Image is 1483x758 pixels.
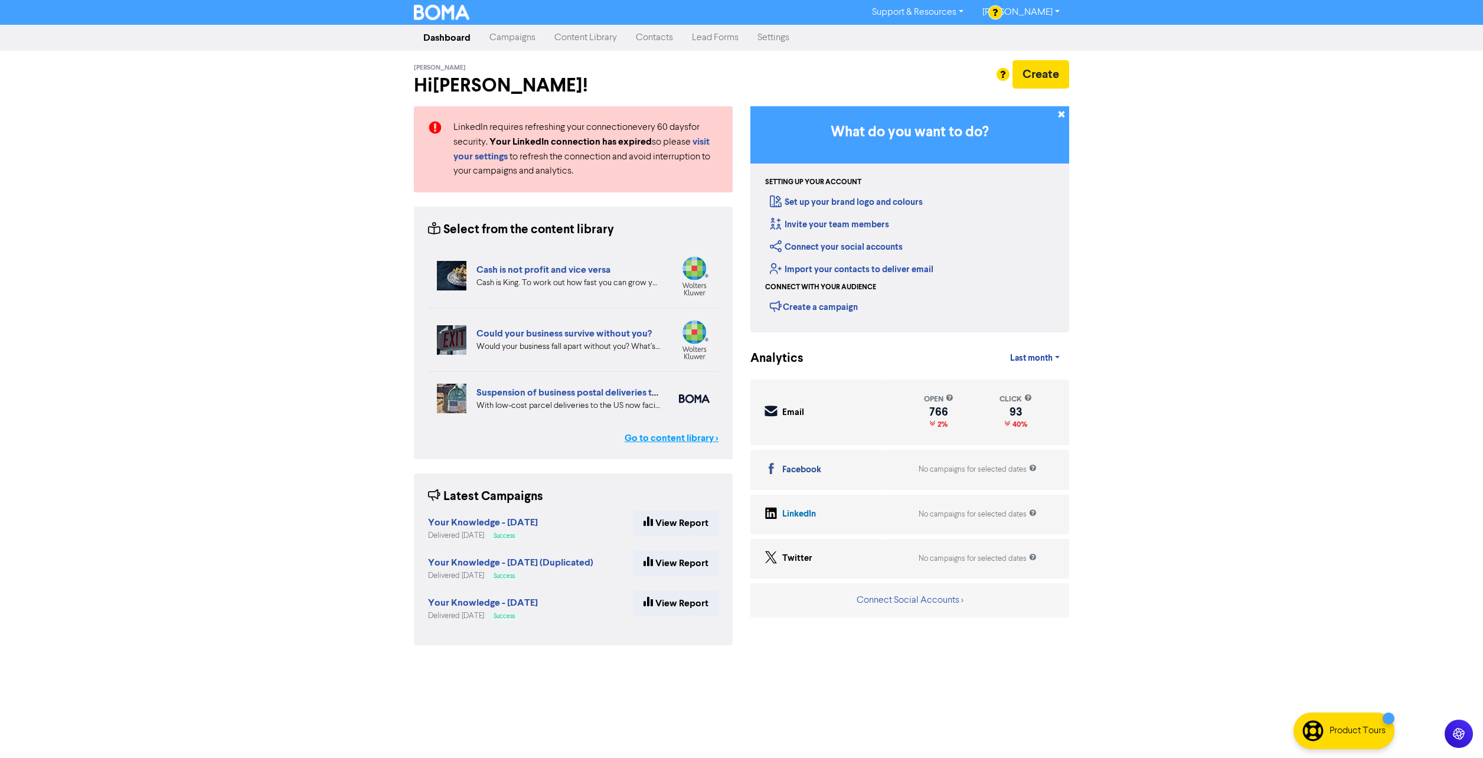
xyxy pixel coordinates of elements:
div: Cash is King. To work out how fast you can grow your business, you need to look at your projected... [476,277,661,289]
a: Dashboard [414,26,480,50]
img: wolterskluwer [679,320,710,360]
div: open [924,394,953,405]
span: Last month [1010,353,1053,364]
div: No campaigns for selected dates [919,553,1037,564]
span: 2% [935,420,948,429]
div: 93 [999,407,1032,417]
a: Suspension of business postal deliveries to the [GEOGRAPHIC_DATA]: what options do you have? [476,387,892,398]
div: Setting up your account [765,177,861,188]
a: View Report [633,511,718,535]
img: BOMA Logo [414,5,469,20]
div: Analytics [750,349,789,368]
strong: Your Knowledge - [DATE] (Duplicated) [428,557,593,568]
img: boma [679,394,710,403]
strong: Your LinkedIn connection has expired [489,136,652,148]
h2: Hi [PERSON_NAME] ! [414,74,733,97]
div: Create a campaign [770,298,858,315]
a: Settings [748,26,799,50]
a: Campaigns [480,26,545,50]
div: Delivered [DATE] [428,610,538,622]
div: Select from the content library [428,221,614,239]
div: LinkedIn [782,508,816,521]
div: Delivered [DATE] [428,570,593,581]
a: Invite your team members [770,219,889,230]
a: Connect your social accounts [770,241,903,253]
div: 766 [924,407,953,417]
h3: What do you want to do? [768,124,1051,141]
a: Last month [1001,347,1069,370]
div: Would your business fall apart without you? What’s your Plan B in case of accident, illness, or j... [476,341,661,353]
a: Support & Resources [863,3,973,22]
div: With low-cost parcel deliveries to the US now facing tariffs, many international postal services ... [476,400,661,412]
strong: Your Knowledge - [DATE] [428,597,538,609]
div: Latest Campaigns [428,488,543,506]
a: Your Knowledge - [DATE] [428,518,538,528]
div: Facebook [782,463,821,477]
a: visit your settings [453,138,710,162]
span: [PERSON_NAME] [414,64,466,72]
a: View Report [633,551,718,576]
a: Go to content library > [625,431,718,445]
span: Success [494,573,515,579]
a: [PERSON_NAME] [973,3,1069,22]
a: Set up your brand logo and colours [770,197,923,208]
a: View Report [633,591,718,616]
a: Cash is not profit and vice versa [476,264,610,276]
a: Lead Forms [682,26,748,50]
button: Create [1012,60,1069,89]
div: No campaigns for selected dates [919,464,1037,475]
div: LinkedIn requires refreshing your connection every 60 days for security. so please to refresh the... [445,120,727,178]
div: Twitter [782,552,812,566]
div: Delivered [DATE] [428,530,538,541]
div: click [999,394,1032,405]
a: Could your business survive without you? [476,328,652,339]
strong: Your Knowledge - [DATE] [428,517,538,528]
button: Connect Social Accounts > [856,593,964,608]
a: Import your contacts to deliver email [770,264,933,275]
iframe: Chat Widget [1424,701,1483,758]
img: wolterskluwer [679,256,710,296]
span: 40% [1010,420,1027,429]
div: Getting Started in BOMA [750,106,1069,332]
a: Your Knowledge - [DATE] [428,599,538,608]
a: Content Library [545,26,626,50]
span: Success [494,613,515,619]
a: Your Knowledge - [DATE] (Duplicated) [428,558,593,568]
div: No campaigns for selected dates [919,509,1037,520]
span: Success [494,533,515,539]
div: Email [782,406,804,420]
div: Connect with your audience [765,282,876,293]
a: Contacts [626,26,682,50]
